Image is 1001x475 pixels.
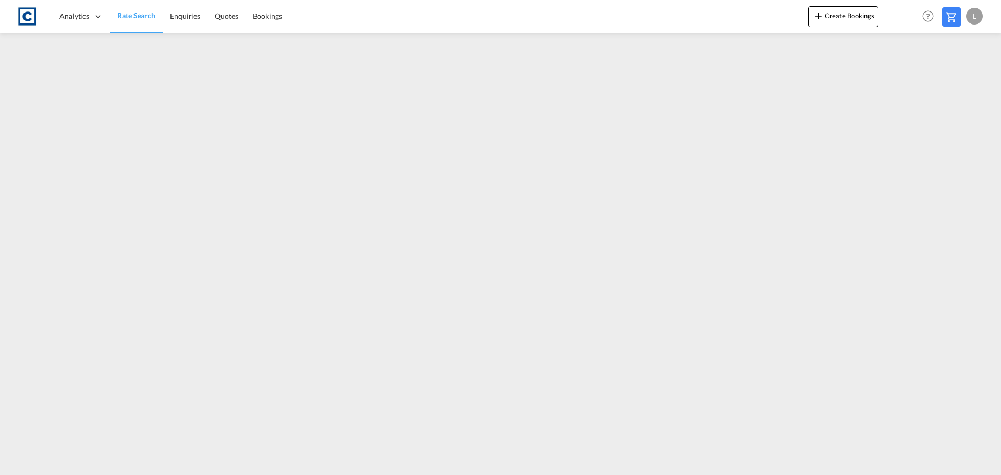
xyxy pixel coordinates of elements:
div: L [966,8,983,25]
md-icon: icon-plus 400-fg [812,9,825,22]
img: 1fdb9190129311efbfaf67cbb4249bed.jpeg [16,5,39,28]
span: Analytics [59,11,89,21]
span: Rate Search [117,11,155,20]
span: Quotes [215,11,238,20]
button: icon-plus 400-fgCreate Bookings [808,6,878,27]
div: Help [919,7,942,26]
span: Bookings [253,11,282,20]
span: Enquiries [170,11,200,20]
span: Help [919,7,937,25]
